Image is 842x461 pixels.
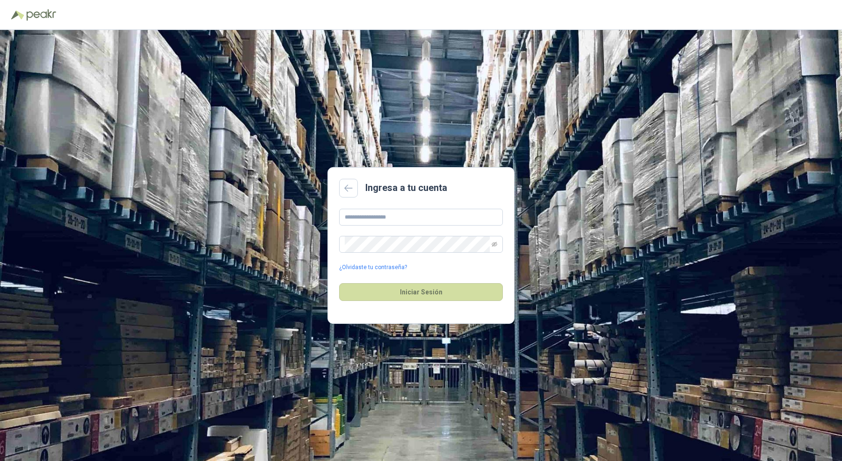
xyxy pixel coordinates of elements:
[492,241,497,247] span: eye-invisible
[339,283,503,301] button: Iniciar Sesión
[26,9,56,21] img: Peakr
[339,263,407,272] a: ¿Olvidaste tu contraseña?
[365,181,447,195] h2: Ingresa a tu cuenta
[11,10,24,20] img: Logo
